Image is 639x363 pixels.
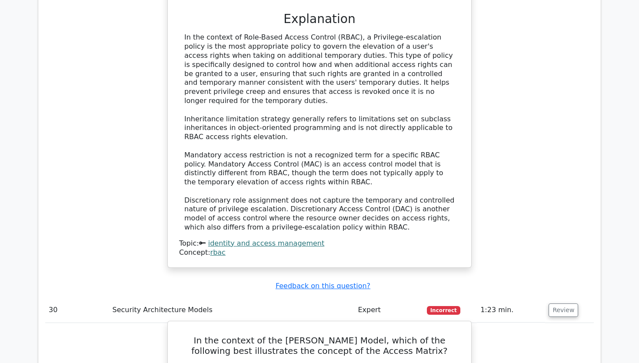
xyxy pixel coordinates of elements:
td: Expert [354,298,423,323]
h3: Explanation [184,12,455,27]
a: rbac [210,248,226,256]
td: 1:23 min. [477,298,545,323]
div: Topic: [179,239,460,248]
td: Security Architecture Models [109,298,355,323]
a: identity and access management [208,239,325,247]
span: Incorrect [427,306,460,315]
button: Review [549,303,578,317]
div: Concept: [179,248,460,257]
div: In the context of Role-Based Access Control (RBAC), a Privilege-escalation policy is the most app... [184,33,455,232]
td: 30 [45,298,109,323]
a: Feedback on this question? [276,282,370,290]
h5: In the context of the [PERSON_NAME] Model, which of the following best illustrates the concept of... [178,335,461,356]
